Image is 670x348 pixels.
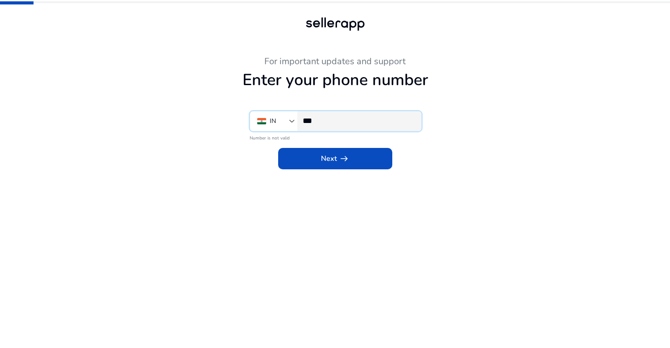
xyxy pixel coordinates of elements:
[90,56,580,67] h3: For important updates and support
[90,70,580,90] h1: Enter your phone number
[250,132,421,142] mat-error: Number is not valid
[270,116,276,126] div: IN
[321,153,349,164] span: Next
[339,153,349,164] span: arrow_right_alt
[278,148,392,169] button: Nextarrow_right_alt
